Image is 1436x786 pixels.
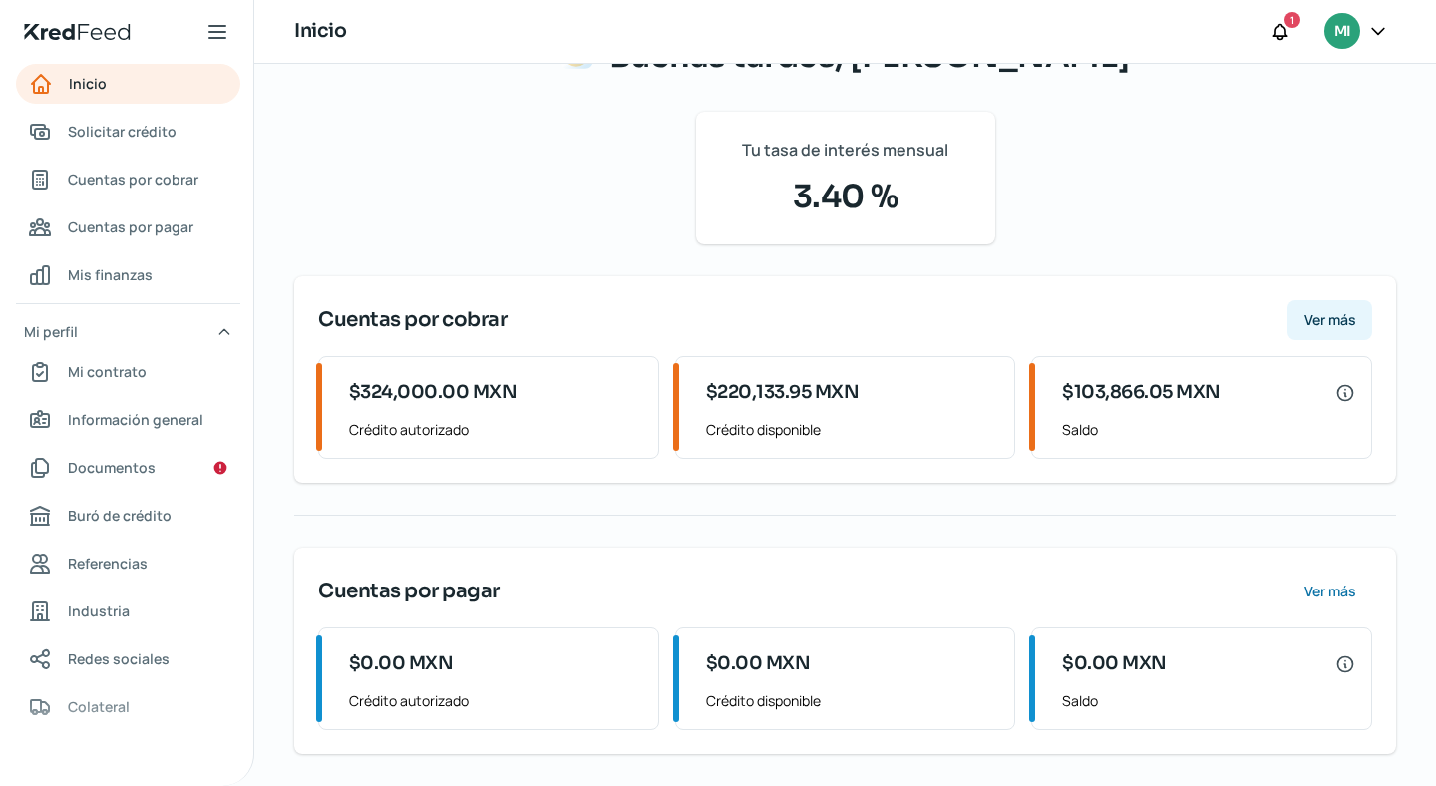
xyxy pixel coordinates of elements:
a: Colateral [16,687,240,727]
button: Ver más [1287,572,1372,611]
span: Ver más [1304,585,1356,598]
span: Crédito disponible [706,417,999,442]
span: 1 [1290,11,1294,29]
span: MI [1334,20,1350,44]
span: $0.00 MXN [349,650,454,677]
a: Referencias [16,544,240,584]
span: Redes sociales [68,646,170,671]
a: Industria [16,591,240,631]
span: Cuentas por pagar [318,577,500,606]
span: Mi contrato [68,359,147,384]
a: Información general [16,400,240,440]
span: $103,866.05 MXN [1062,379,1221,406]
span: 3.40 % [720,173,971,220]
span: Documentos [68,455,156,480]
span: $0.00 MXN [1062,650,1167,677]
span: Información general [68,407,203,432]
span: $0.00 MXN [706,650,811,677]
a: Cuentas por cobrar [16,160,240,199]
span: $324,000.00 MXN [349,379,518,406]
h1: Inicio [294,17,346,46]
span: Saldo [1062,688,1355,713]
span: Crédito autorizado [349,417,642,442]
span: Buró de crédito [68,503,172,528]
span: Crédito autorizado [349,688,642,713]
span: Industria [68,598,130,623]
span: Inicio [69,71,107,96]
a: Mi contrato [16,352,240,392]
span: Crédito disponible [706,688,999,713]
span: Solicitar crédito [68,119,177,144]
span: Tu tasa de interés mensual [742,136,948,165]
span: Referencias [68,551,148,576]
a: Mis finanzas [16,255,240,295]
span: Buenas tardes, [PERSON_NAME] [609,36,1130,76]
a: Redes sociales [16,639,240,679]
span: Mi perfil [24,319,78,344]
span: Cuentas por cobrar [318,305,507,335]
span: Saldo [1062,417,1355,442]
span: $220,133.95 MXN [706,379,860,406]
span: Mis finanzas [68,262,153,287]
a: Documentos [16,448,240,488]
a: Inicio [16,64,240,104]
span: Cuentas por pagar [68,214,193,239]
span: Cuentas por cobrar [68,167,198,192]
a: Cuentas por pagar [16,207,240,247]
a: Solicitar crédito [16,112,240,152]
button: Ver más [1287,300,1372,340]
span: Ver más [1304,313,1356,327]
a: Buró de crédito [16,496,240,536]
span: Colateral [68,694,130,719]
